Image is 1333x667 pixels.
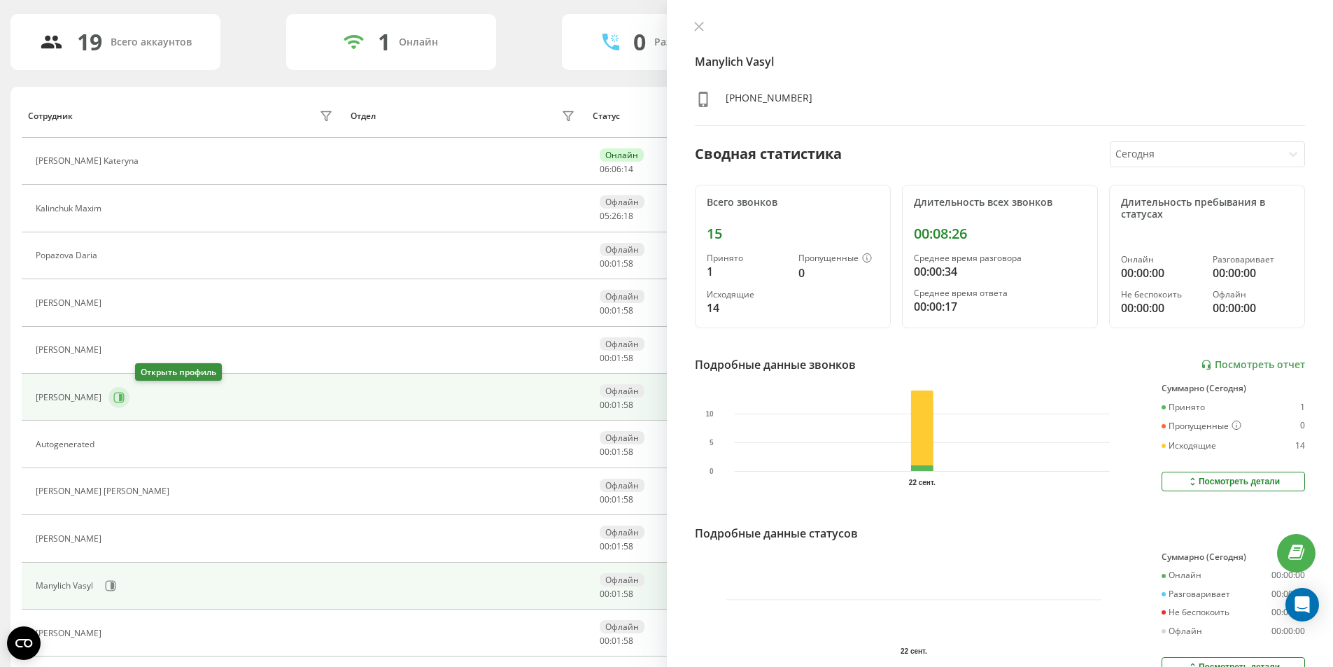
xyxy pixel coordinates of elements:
[1162,421,1241,432] div: Пропущенные
[1162,589,1230,599] div: Разговаривает
[600,447,633,457] div: : :
[726,91,812,111] div: [PHONE_NUMBER]
[1300,402,1305,412] div: 1
[798,265,879,281] div: 0
[1162,384,1305,393] div: Суммарно (Сегодня)
[623,210,633,222] span: 18
[600,243,644,256] div: Офлайн
[1121,265,1201,281] div: 00:00:00
[901,647,927,655] text: 22 сент.
[908,479,935,486] text: 22 сент.
[135,363,222,381] div: Открыть профиль
[600,400,633,410] div: : :
[623,352,633,364] span: 58
[707,253,787,263] div: Принято
[914,253,1086,263] div: Среднее время разговора
[600,636,633,646] div: : :
[707,290,787,300] div: Исходящие
[351,111,376,121] div: Отдел
[600,337,644,351] div: Офлайн
[600,210,609,222] span: 05
[612,588,621,600] span: 01
[600,495,633,505] div: : :
[1121,300,1201,316] div: 00:00:00
[623,588,633,600] span: 58
[600,353,633,363] div: : :
[600,635,609,647] span: 00
[1162,552,1305,562] div: Суммарно (Сегодня)
[709,439,713,447] text: 5
[600,542,633,552] div: : :
[36,581,97,591] div: Manylich Vasyl
[798,253,879,265] div: Пропущенные
[623,399,633,411] span: 58
[28,111,73,121] div: Сотрудник
[600,620,644,633] div: Офлайн
[1121,197,1293,220] div: Длительность пребывания в статусах
[36,156,142,166] div: [PERSON_NAME] Kateryna
[600,163,609,175] span: 06
[1213,265,1293,281] div: 00:00:00
[1121,290,1201,300] div: Не беспокоить
[600,589,633,599] div: : :
[695,143,842,164] div: Сводная статистика
[600,384,644,398] div: Офлайн
[1300,421,1305,432] div: 0
[36,393,105,402] div: [PERSON_NAME]
[600,352,609,364] span: 00
[914,288,1086,298] div: Среднее время ответа
[612,210,621,222] span: 26
[1271,570,1305,580] div: 00:00:00
[695,53,1306,70] h4: Manylich Vasyl
[36,486,173,496] div: [PERSON_NAME] [PERSON_NAME]
[612,635,621,647] span: 01
[914,298,1086,315] div: 00:00:17
[600,164,633,174] div: : :
[1213,290,1293,300] div: Офлайн
[623,446,633,458] span: 58
[633,29,646,55] div: 0
[914,225,1086,242] div: 00:08:26
[1162,402,1205,412] div: Принято
[600,588,609,600] span: 00
[36,251,101,260] div: Popazova Daria
[36,204,105,213] div: Kalinchuk Maxim
[600,573,644,587] div: Офлайн
[612,493,621,505] span: 01
[1271,589,1305,599] div: 00:00:00
[600,479,644,492] div: Офлайн
[1271,626,1305,636] div: 00:00:00
[36,345,105,355] div: [PERSON_NAME]
[709,468,713,475] text: 0
[612,304,621,316] span: 01
[623,304,633,316] span: 58
[600,399,609,411] span: 00
[612,163,621,175] span: 06
[600,446,609,458] span: 00
[707,225,879,242] div: 15
[707,197,879,209] div: Всего звонков
[36,629,105,638] div: [PERSON_NAME]
[600,211,633,221] div: : :
[593,111,620,121] div: Статус
[600,148,644,162] div: Онлайн
[36,440,98,449] div: Autogenerated
[1285,588,1319,622] div: Open Intercom Messenger
[623,540,633,552] span: 58
[600,306,633,316] div: : :
[623,258,633,269] span: 58
[654,36,731,48] div: Разговаривают
[600,304,609,316] span: 00
[1271,608,1305,617] div: 00:00:00
[600,195,644,209] div: Офлайн
[600,258,609,269] span: 00
[1162,608,1229,617] div: Не беспокоить
[612,399,621,411] span: 01
[600,431,644,444] div: Офлайн
[600,259,633,269] div: : :
[36,534,105,544] div: [PERSON_NAME]
[1162,570,1201,580] div: Онлайн
[600,540,609,552] span: 00
[623,163,633,175] span: 14
[612,446,621,458] span: 01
